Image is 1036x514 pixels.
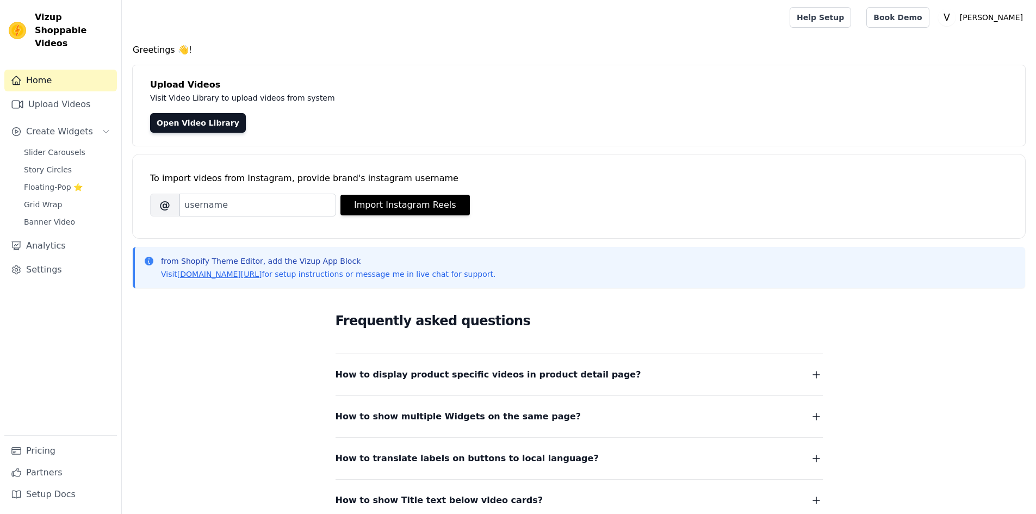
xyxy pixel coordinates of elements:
button: How to show multiple Widgets on the same page? [336,409,823,424]
span: Create Widgets [26,125,93,138]
p: Visit for setup instructions or message me in live chat for support. [161,269,495,280]
a: Partners [4,462,117,484]
text: V [944,12,950,23]
a: Floating-Pop ⭐ [17,179,117,195]
a: Setup Docs [4,484,117,505]
span: Vizup Shoppable Videos [35,11,113,50]
h2: Frequently asked questions [336,310,823,332]
button: Create Widgets [4,121,117,143]
input: username [179,194,336,216]
p: [PERSON_NAME] [956,8,1027,27]
a: Banner Video [17,214,117,230]
p: from Shopify Theme Editor, add the Vizup App Block [161,256,495,267]
h4: Upload Videos [150,78,1008,91]
a: Pricing [4,440,117,462]
span: Slider Carousels [24,147,85,158]
a: Slider Carousels [17,145,117,160]
h4: Greetings 👋! [133,44,1025,57]
button: V [PERSON_NAME] [938,8,1027,27]
button: How to translate labels on buttons to local language? [336,451,823,466]
div: To import videos from Instagram, provide brand's instagram username [150,172,1008,185]
a: Grid Wrap [17,197,117,212]
span: How to show Title text below video cards? [336,493,543,508]
a: Home [4,70,117,91]
a: Book Demo [866,7,929,28]
span: How to display product specific videos in product detail page? [336,367,641,382]
button: How to show Title text below video cards? [336,493,823,508]
a: [DOMAIN_NAME][URL] [177,270,262,278]
a: Open Video Library [150,113,246,133]
span: Story Circles [24,164,72,175]
span: How to show multiple Widgets on the same page? [336,409,581,424]
span: Grid Wrap [24,199,62,210]
span: Floating-Pop ⭐ [24,182,83,193]
button: Import Instagram Reels [340,195,470,215]
a: Upload Videos [4,94,117,115]
p: Visit Video Library to upload videos from system [150,91,637,104]
a: Help Setup [790,7,851,28]
img: Vizup [9,22,26,39]
button: How to display product specific videos in product detail page? [336,367,823,382]
span: How to translate labels on buttons to local language? [336,451,599,466]
a: Story Circles [17,162,117,177]
a: Analytics [4,235,117,257]
span: Banner Video [24,216,75,227]
span: @ [150,194,179,216]
a: Settings [4,259,117,281]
